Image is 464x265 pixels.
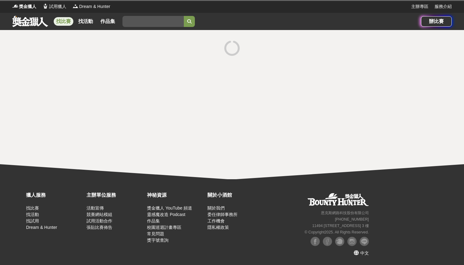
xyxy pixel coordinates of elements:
a: 辦比賽 [421,16,452,27]
a: 常見問題 [147,231,164,236]
a: 關於我們 [207,206,225,210]
a: 獎金獵人 YouTube 頻道 [147,206,192,210]
a: LogoDream & Hunter [72,3,110,10]
div: 神秘資源 [147,191,204,199]
a: 找活動 [26,212,39,217]
a: Dream & Hunter [26,225,57,230]
img: Plurk [335,237,344,246]
img: LINE [360,237,369,246]
a: 獎字號查詢 [147,238,168,243]
small: 恩克斯網路科技股份有限公司 [321,211,369,215]
a: 校園巡迴計畫專區 [147,225,181,230]
a: 張貼比賽佈告 [87,225,112,230]
span: 中文 [360,251,369,256]
a: 靈感魔改造 Podcast [147,212,185,217]
span: 獎金獵人 [19,3,36,10]
img: Logo [42,3,48,9]
img: Logo [72,3,79,9]
a: 找試用 [26,218,39,223]
a: 找比賽 [54,17,73,26]
small: 11494 [STREET_ADDRESS] 3 樓 [312,224,369,228]
a: 找比賽 [26,206,39,210]
img: Facebook [323,237,332,246]
small: © Copyright 2025 . All Rights Reserved. [304,230,369,234]
span: Dream & Hunter [79,3,110,10]
img: Facebook [311,237,320,246]
div: 獵人服務 [26,191,83,199]
a: 試用活動合作 [87,218,112,223]
div: 主辦單位服務 [87,191,144,199]
small: [PHONE_NUMBER] [335,217,369,221]
a: 作品集 [98,17,118,26]
a: 委任律師事務所 [207,212,238,217]
a: 主辦專區 [411,3,428,10]
a: 工作機會 [207,218,225,223]
a: Logo獎金獵人 [12,3,36,10]
span: 試用獵人 [49,3,66,10]
a: 隱私權政策 [207,225,229,230]
a: 活動宣傳 [87,206,104,210]
img: Logo [12,3,18,9]
a: Logo試用獵人 [42,3,66,10]
div: 關於小酒館 [207,191,265,199]
a: 找活動 [76,17,95,26]
img: Instagram [347,237,357,246]
a: 作品集 [147,218,160,223]
a: 服務介紹 [435,3,452,10]
a: 競賽網站模組 [87,212,112,217]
